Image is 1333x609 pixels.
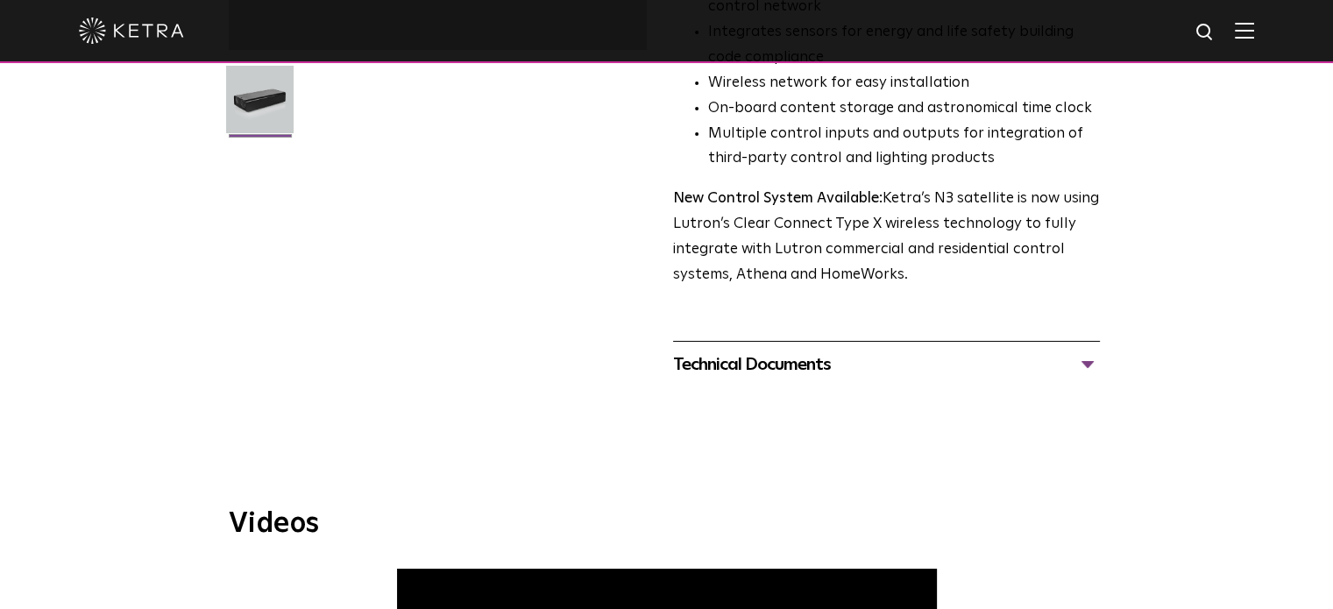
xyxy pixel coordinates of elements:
[673,187,1100,288] p: Ketra’s N3 satellite is now using Lutron’s Clear Connect Type X wireless technology to fully inte...
[1235,22,1254,39] img: Hamburger%20Nav.svg
[708,71,1100,96] li: Wireless network for easy installation
[673,351,1100,379] div: Technical Documents
[226,66,294,146] img: N3-Controller-2021-Web-Square
[229,510,1105,538] h3: Videos
[708,96,1100,122] li: On-board content storage and astronomical time clock
[1195,22,1216,44] img: search icon
[673,191,883,206] strong: New Control System Available:
[79,18,184,44] img: ketra-logo-2019-white
[708,122,1100,173] li: Multiple control inputs and outputs for integration of third-party control and lighting products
